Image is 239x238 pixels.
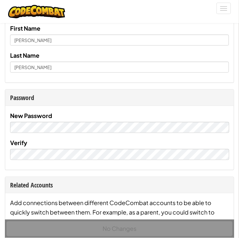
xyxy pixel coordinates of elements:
[10,138,27,147] label: Verify
[10,51,39,60] label: Last Name
[8,5,65,18] img: CodeCombat logo
[10,93,229,102] div: Password
[10,111,52,120] label: New Password
[10,180,229,190] div: Related Accounts
[10,198,229,236] div: Add connections between different CodeCombat accounts to be able to quickly switch between them. ...
[10,23,40,33] label: First Name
